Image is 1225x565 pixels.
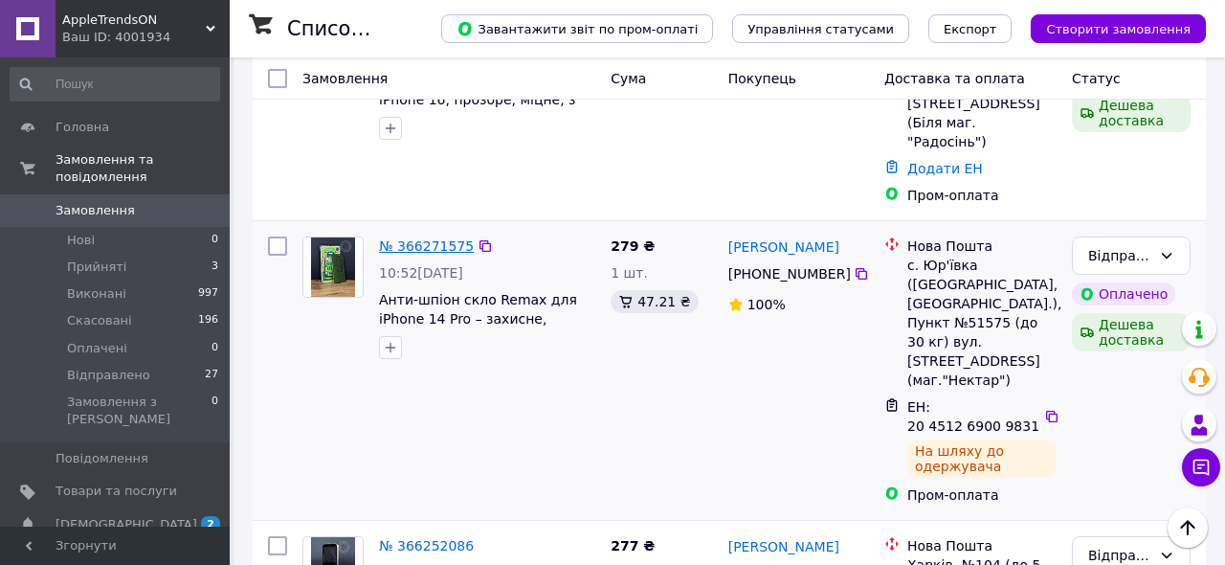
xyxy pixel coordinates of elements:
[728,71,796,86] span: Покупець
[198,312,218,329] span: 196
[56,450,148,467] span: Повідомлення
[611,71,646,86] span: Cума
[907,237,1057,256] div: Нова Пошта
[611,265,648,281] span: 1 шт.
[212,232,218,249] span: 0
[907,440,1057,478] div: На шляху до одержувача
[379,73,576,126] a: Захисне скло Remax для iPhone 16, прозоре, міцне, з олеофобним покриттям
[67,367,150,384] span: Відправлено
[611,238,655,254] span: 279 ₴
[212,394,218,428] span: 0
[56,516,197,533] span: [DEMOGRAPHIC_DATA]
[611,290,698,313] div: 47.21 ₴
[302,237,364,298] a: Фото товару
[747,22,894,36] span: Управління статусами
[10,67,220,102] input: Пошук
[1182,448,1220,486] button: Чат з покупцем
[907,186,1057,205] div: Пром-оплата
[1088,245,1151,266] div: Відправлено
[1012,20,1206,35] a: Створити замовлення
[62,29,230,46] div: Ваш ID: 4001934
[747,297,786,312] span: 100%
[67,285,126,303] span: Виконані
[441,14,713,43] button: Завантажити звіт по пром-оплаті
[457,20,698,37] span: Завантажити звіт по пром-оплаті
[1072,282,1175,305] div: Оплачено
[1072,71,1121,86] span: Статус
[67,394,212,428] span: Замовлення з [PERSON_NAME]
[67,259,126,276] span: Прийняті
[732,14,909,43] button: Управління статусами
[907,256,1057,390] div: с. Юр'ївка ([GEOGRAPHIC_DATA], [GEOGRAPHIC_DATA].), Пункт №51575 (до 30 кг) вул. [STREET_ADDRESS]...
[907,486,1057,505] div: Пром-оплата
[379,238,474,254] a: № 366271575
[56,119,109,136] span: Головна
[62,11,206,29] span: AppleTrendsON
[56,202,135,219] span: Замовлення
[611,538,655,554] span: 277 ₴
[212,340,218,357] span: 0
[198,285,218,303] span: 997
[1046,22,1191,36] span: Створити замовлення
[379,292,577,346] a: Анти-шпіон скло Remax для iPhone 14 Pro – захисне, темне, антиблікове
[944,22,997,36] span: Експорт
[728,537,839,556] a: [PERSON_NAME]
[201,516,220,532] span: 2
[205,367,218,384] span: 27
[907,399,1039,434] span: ЕН: 20 4512 6900 9831
[379,265,463,281] span: 10:52[DATE]
[302,71,388,86] span: Замовлення
[67,232,95,249] span: Нові
[928,14,1013,43] button: Експорт
[728,237,839,257] a: [PERSON_NAME]
[907,536,1057,555] div: Нова Пошта
[311,237,356,297] img: Фото товару
[287,17,481,40] h1: Список замовлень
[884,71,1025,86] span: Доставка та оплата
[1072,313,1191,351] div: Дешева доставка
[67,312,132,329] span: Скасовані
[67,340,127,357] span: Оплачені
[212,259,218,276] span: 3
[379,538,474,554] a: № 366252086
[1168,508,1208,548] button: Наверх
[1031,14,1206,43] button: Створити замовлення
[56,151,230,186] span: Замовлення та повідомлення
[724,260,854,287] div: [PHONE_NUMBER]
[1072,94,1191,132] div: Дешева доставка
[56,483,177,500] span: Товари та послуги
[907,161,983,176] a: Додати ЕН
